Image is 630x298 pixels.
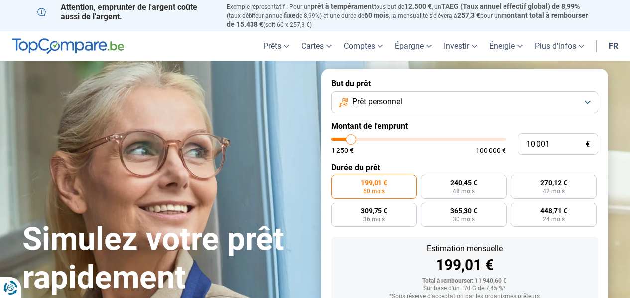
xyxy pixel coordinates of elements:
a: Plus d'infos [529,31,590,61]
a: Comptes [338,31,389,61]
span: 365,30 € [450,207,477,214]
button: Prêt personnel [331,91,598,113]
span: 48 mois [453,188,475,194]
span: 240,45 € [450,179,477,186]
span: 36 mois [363,216,385,222]
p: Exemple représentatif : Pour un tous but de , un (taux débiteur annuel de 8,99%) et une durée de ... [227,2,593,29]
span: 60 mois [364,11,389,19]
div: Total à rembourser: 11 940,60 € [339,278,590,285]
p: Attention, emprunter de l'argent coûte aussi de l'argent. [37,2,215,21]
span: montant total à rembourser de 15.438 € [227,11,588,28]
span: 30 mois [453,216,475,222]
img: TopCompare [12,38,124,54]
span: 60 mois [363,188,385,194]
a: Énergie [483,31,529,61]
span: fixe [284,11,296,19]
a: fr [603,31,624,61]
span: 257,3 € [457,11,480,19]
span: Prêt personnel [352,96,402,107]
span: 1 250 € [331,147,354,154]
div: 199,01 € [339,258,590,273]
span: prêt à tempérament [311,2,374,10]
div: Estimation mensuelle [339,245,590,253]
span: 270,12 € [540,179,567,186]
label: Durée du prêt [331,163,598,172]
a: Cartes [295,31,338,61]
a: Épargne [389,31,438,61]
label: But du prêt [331,79,598,88]
span: 309,75 € [361,207,387,214]
span: € [586,140,590,149]
a: Prêts [257,31,295,61]
a: Investir [438,31,483,61]
span: 448,71 € [540,207,567,214]
span: 199,01 € [361,179,387,186]
div: Sur base d'un TAEG de 7,45 %* [339,285,590,292]
span: 100 000 € [476,147,506,154]
label: Montant de l'emprunt [331,121,598,131]
span: 24 mois [543,216,565,222]
span: TAEG (Taux annuel effectif global) de 8,99% [441,2,580,10]
h1: Simulez votre prêt rapidement [22,220,309,297]
span: 12.500 € [404,2,432,10]
span: 42 mois [543,188,565,194]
